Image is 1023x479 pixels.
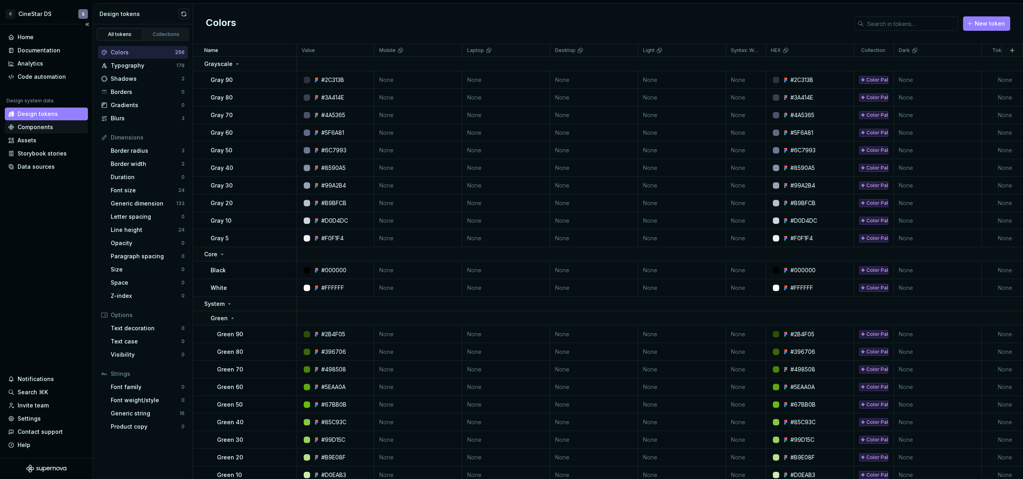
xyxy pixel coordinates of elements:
[894,325,982,343] td: None
[638,361,726,378] td: None
[217,330,243,338] p: Green 90
[181,351,185,358] div: 0
[550,361,638,378] td: None
[98,99,188,112] a: Gradients0
[111,88,181,96] div: Borders
[894,177,982,194] td: None
[211,217,231,225] p: Gray 10
[146,31,186,38] div: Collections
[111,396,181,404] div: Font weight/style
[550,261,638,279] td: None
[181,253,185,259] div: 0
[374,159,462,177] td: None
[18,428,63,436] div: Contact support
[181,76,185,82] div: 2
[550,343,638,361] td: None
[638,212,726,230] td: None
[550,71,638,89] td: None
[5,134,88,147] a: Assets
[18,150,67,158] div: Storybook stories
[111,200,176,208] div: Generic dimension
[111,114,181,122] div: Blurs
[321,146,346,154] div: #6C7993
[111,383,181,391] div: Font family
[26,465,66,473] a: Supernova Logo
[321,94,344,102] div: #3A414E
[894,343,982,361] td: None
[638,106,726,124] td: None
[550,142,638,159] td: None
[176,200,185,207] div: 133
[178,187,185,194] div: 24
[18,163,55,171] div: Data sources
[859,94,888,102] div: ❖ Color Palettes
[5,57,88,70] a: Analytics
[638,71,726,89] td: None
[462,106,550,124] td: None
[107,348,188,361] a: Visibility0
[374,230,462,247] td: None
[321,199,346,207] div: #B9BFCB
[726,361,766,378] td: None
[379,47,396,54] p: Mobile
[790,199,816,207] div: #B9BFCB
[5,160,88,173] a: Data sources
[107,407,188,420] a: Generic string16
[181,293,185,299] div: 0
[894,71,982,89] td: None
[462,159,550,177] td: None
[726,212,766,230] td: None
[462,325,550,343] td: None
[859,348,888,356] div: ❖ Color Palettes
[107,237,188,249] a: Opacity0
[726,177,766,194] td: None
[894,124,982,142] td: None
[859,129,888,137] div: ❖ Color Palettes
[5,44,88,57] a: Documentation
[211,164,233,172] p: Gray 40
[550,194,638,212] td: None
[321,164,346,172] div: #8590A5
[211,266,226,274] p: Black
[5,373,88,385] button: Notifications
[98,46,188,59] a: Colors256
[859,217,888,225] div: ❖ Color Palettes
[178,227,185,233] div: 24
[638,261,726,279] td: None
[5,439,88,451] button: Help
[181,115,185,122] div: 3
[204,250,217,258] p: Core
[98,59,188,72] a: Typography178
[181,338,185,345] div: 0
[211,94,233,102] p: Gray 80
[181,397,185,403] div: 0
[462,261,550,279] td: None
[18,136,36,144] div: Assets
[963,16,1010,31] button: New token
[111,311,185,319] div: Options
[111,134,185,142] div: Dimensions
[462,279,550,297] td: None
[550,230,638,247] td: None
[18,415,41,423] div: Settings
[374,325,462,343] td: None
[211,182,233,190] p: Gray 30
[107,276,188,289] a: Space0
[107,158,188,170] a: Border width2
[790,284,813,292] div: #FFFFFF
[550,124,638,142] td: None
[82,19,93,30] button: Collapse sidebar
[107,289,188,302] a: Z-index0
[107,210,188,223] a: Letter spacing0
[18,375,54,383] div: Notifications
[181,266,185,273] div: 0
[894,230,982,247] td: None
[726,89,766,106] td: None
[859,146,888,154] div: ❖ Color Palettes
[894,194,982,212] td: None
[374,142,462,159] td: None
[726,159,766,177] td: None
[111,48,175,56] div: Colors
[374,361,462,378] td: None
[462,212,550,230] td: None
